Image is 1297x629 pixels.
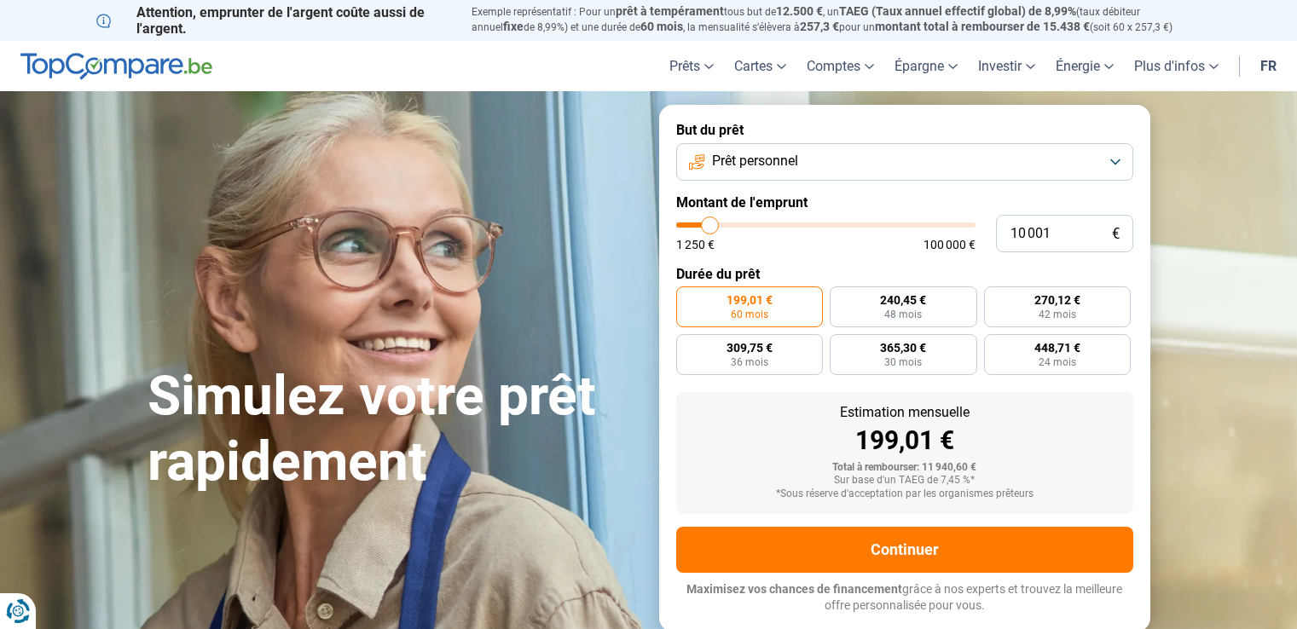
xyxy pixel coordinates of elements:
div: *Sous réserve d'acceptation par les organismes prêteurs [690,488,1120,500]
div: Sur base d'un TAEG de 7,45 %* [690,475,1120,487]
span: montant total à rembourser de 15.438 € [875,20,1090,33]
a: fr [1250,41,1287,91]
a: Cartes [724,41,796,91]
span: 1 250 € [676,239,715,251]
div: Estimation mensuelle [690,406,1120,419]
img: TopCompare [20,53,212,80]
span: 309,75 € [727,342,773,354]
span: 60 mois [640,20,683,33]
h1: Simulez votre prêt rapidement [148,364,639,495]
span: 448,71 € [1034,342,1080,354]
span: 270,12 € [1034,294,1080,306]
span: Prêt personnel [712,152,798,170]
a: Plus d'infos [1124,41,1229,91]
span: 12.500 € [776,4,823,18]
span: 24 mois [1039,357,1076,367]
span: TAEG (Taux annuel effectif global) de 8,99% [839,4,1076,18]
a: Prêts [659,41,724,91]
span: 48 mois [884,309,922,320]
label: Montant de l'emprunt [676,194,1133,211]
div: 199,01 € [690,428,1120,453]
label: But du prêt [676,122,1133,138]
span: 240,45 € [880,294,926,306]
a: Énergie [1045,41,1124,91]
span: 42 mois [1039,309,1076,320]
button: Continuer [676,527,1133,573]
p: grâce à nos experts et trouvez la meilleure offre personnalisée pour vous. [676,581,1133,615]
button: Prêt personnel [676,143,1133,181]
label: Durée du prêt [676,266,1133,282]
a: Investir [968,41,1045,91]
p: Attention, emprunter de l'argent coûte aussi de l'argent. [96,4,451,37]
div: Total à rembourser: 11 940,60 € [690,462,1120,474]
span: 100 000 € [924,239,976,251]
p: Exemple représentatif : Pour un tous but de , un (taux débiteur annuel de 8,99%) et une durée de ... [472,4,1201,35]
span: 60 mois [731,309,768,320]
span: Maximisez vos chances de financement [686,582,902,596]
span: 257,3 € [800,20,839,33]
span: fixe [503,20,524,33]
span: € [1112,227,1120,241]
span: 199,01 € [727,294,773,306]
span: prêt à tempérament [616,4,724,18]
span: 36 mois [731,357,768,367]
a: Comptes [796,41,884,91]
a: Épargne [884,41,968,91]
span: 30 mois [884,357,922,367]
span: 365,30 € [880,342,926,354]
